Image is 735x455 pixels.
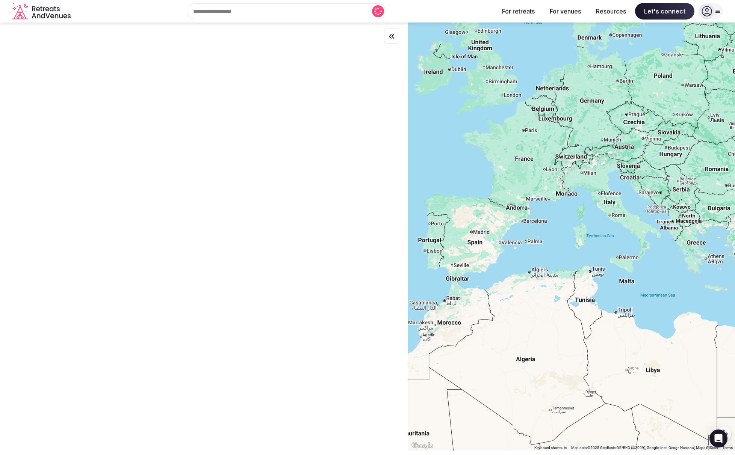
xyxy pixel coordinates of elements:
[12,3,72,20] svg: Retreats and Venues company logo
[410,441,435,450] a: Open this area in Google Maps (opens a new window)
[496,3,541,20] button: For retreats
[590,3,632,20] button: Resources
[571,446,718,450] span: Map data ©2025 GeoBasis-DE/BKG (©2009), Google, Inst. Geogr. Nacional, Mapa GISrael
[544,3,587,20] button: For venues
[709,429,727,447] div: Open Intercom Messenger
[635,3,694,20] span: Let's connect
[410,441,435,450] img: Google
[722,446,733,450] a: Terms (opens in new tab)
[12,3,72,20] a: Visit the homepage
[716,426,731,441] button: Map camera controls
[534,445,567,450] button: Keyboard shortcuts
